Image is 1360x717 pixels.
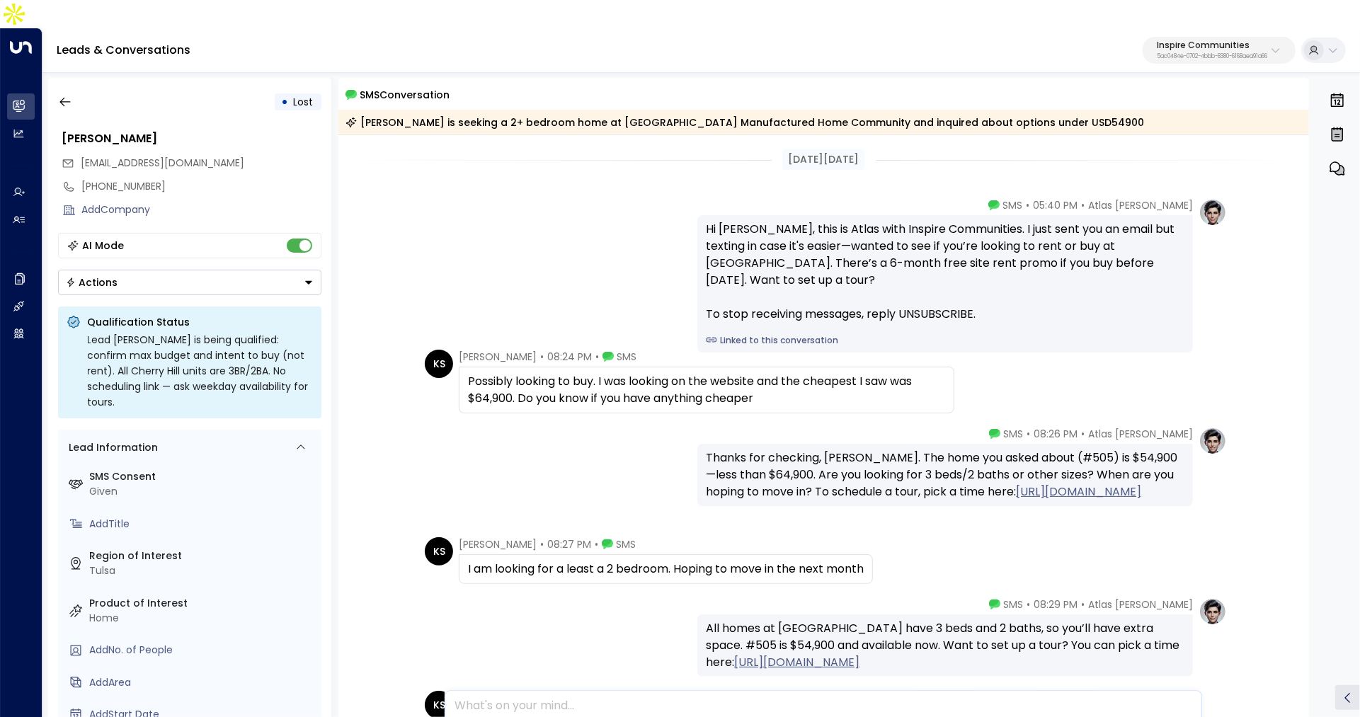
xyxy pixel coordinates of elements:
img: profile-logo.png [1199,198,1227,226]
span: 05:40 PM [1033,198,1078,212]
div: Given [90,484,316,499]
span: SMS Conversation [360,86,450,103]
div: • [282,89,289,115]
span: SMS [1003,427,1023,441]
span: SMS [1003,597,1023,612]
label: Region of Interest [90,549,316,563]
p: Qualification Status [88,315,313,329]
img: profile-logo.png [1199,427,1227,455]
span: • [1026,198,1029,212]
span: SMS [616,537,636,551]
p: 5ac0484e-0702-4bbb-8380-6168aea91a66 [1157,54,1267,59]
a: Linked to this conversation [706,334,1184,347]
span: • [1081,597,1085,612]
span: [EMAIL_ADDRESS][DOMAIN_NAME] [81,156,245,170]
div: Tulsa [90,563,316,578]
span: SMS [617,350,636,364]
span: • [540,350,544,364]
div: AddTitle [90,517,316,532]
span: SMS [1002,198,1022,212]
p: Inspire Communities [1157,41,1267,50]
span: [PERSON_NAME] [459,350,537,364]
label: SMS Consent [90,469,316,484]
span: solovely74@aol.com [81,156,245,171]
div: Thanks for checking, [PERSON_NAME]. The home you asked about (#505) is $54,900—less than $64,900.... [706,449,1184,500]
div: [PERSON_NAME] is seeking a 2+ bedroom home at [GEOGRAPHIC_DATA] Manufactured Home Community and i... [345,115,1145,130]
img: profile-logo.png [1199,597,1227,626]
div: KS [425,537,453,566]
span: • [1081,198,1085,212]
span: 08:27 PM [547,537,591,551]
span: 08:26 PM [1034,427,1078,441]
span: • [595,350,599,364]
a: Leads & Conversations [57,42,190,58]
div: AI Mode [83,239,125,253]
div: [PHONE_NUMBER] [82,179,321,194]
div: Possibly looking to buy. I was looking on the website and the cheapest I saw was $64,900. Do you ... [468,373,945,407]
span: [PERSON_NAME] [459,537,537,551]
span: • [595,537,598,551]
div: AddNo. of People [90,643,316,658]
div: Hi [PERSON_NAME], this is Atlas with Inspire Communities. I just sent you an email but texting in... [706,221,1184,323]
span: 08:29 PM [1034,597,1078,612]
span: Atlas [PERSON_NAME] [1088,597,1193,612]
span: Atlas [PERSON_NAME] [1088,427,1193,441]
button: Actions [58,270,321,295]
span: • [540,537,544,551]
div: AddArea [90,675,316,690]
div: [DATE][DATE] [782,149,864,170]
span: • [1027,427,1030,441]
a: [URL][DOMAIN_NAME] [734,654,859,671]
span: Lost [294,95,314,109]
div: Button group with a nested menu [58,270,321,295]
div: [PERSON_NAME] [62,130,321,147]
span: 08:24 PM [547,350,592,364]
div: Home [90,611,316,626]
div: Actions [66,276,118,289]
span: • [1027,597,1030,612]
a: [URL][DOMAIN_NAME] [1016,483,1141,500]
span: Atlas [PERSON_NAME] [1088,198,1193,212]
span: • [1081,427,1085,441]
div: Lead [PERSON_NAME] is being qualified: confirm max budget and intent to buy (not rent). All Cherr... [88,332,313,410]
div: KS [425,350,453,378]
label: Product of Interest [90,596,316,611]
div: AddCompany [82,202,321,217]
button: Inspire Communities5ac0484e-0702-4bbb-8380-6168aea91a66 [1143,37,1296,64]
div: All homes at [GEOGRAPHIC_DATA] have 3 beds and 2 baths, so you’ll have extra space. #505 is $54,9... [706,620,1184,671]
div: Lead Information [64,440,159,455]
div: I am looking for a least a 2 bedroom. Hoping to move in the next month [468,561,864,578]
